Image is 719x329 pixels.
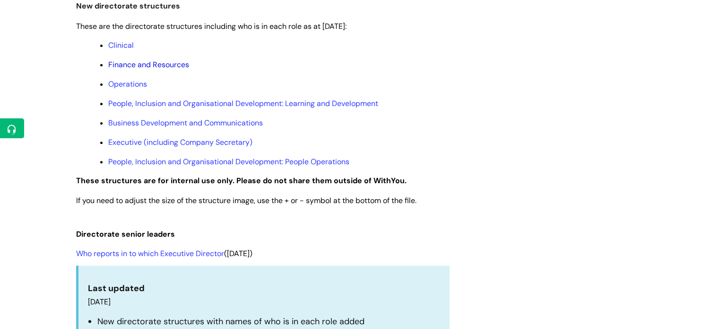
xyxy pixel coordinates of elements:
a: Executive (including Company Secretary) [108,137,252,147]
span: ([DATE]) [76,249,252,258]
a: Business Development and Communications [108,118,263,128]
strong: These structures are for internal use only. Please do not share them outside of WithYou. [76,176,407,186]
strong: Last updated [88,283,145,294]
span: These are the directorate structures including who is in each role as at [DATE]: [76,21,347,31]
a: Clinical [108,40,134,50]
span: If you need to adjust the size of the structure image, use the + or - symbol at the bottom of the... [76,196,416,205]
a: Who reports in to which Executive Director [76,249,224,258]
span: Directorate senior leaders [76,229,175,239]
a: People, Inclusion and Organisational Development: People Operations [108,157,349,167]
a: Finance and Resources [108,60,189,70]
span: [DATE] [88,297,111,307]
a: People, Inclusion and Organisational Development: Learning and Development [108,98,378,108]
span: New directorate structures [76,1,180,11]
li: New directorate structures with names of who is in each role added [97,314,440,329]
a: Operations [108,79,147,89]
